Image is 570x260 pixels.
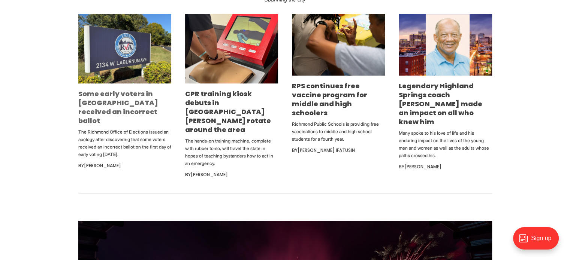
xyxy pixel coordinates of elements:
[399,162,492,171] div: By
[78,14,171,83] img: Some early voters in Richmond received an incorrect ballot
[399,129,492,159] p: Many spoke to his love of life and his enduring impact on the lives of the young men and women as...
[84,162,121,169] a: [PERSON_NAME]
[78,89,158,125] a: Some early voters in [GEOGRAPHIC_DATA] received an incorrect ballot
[185,89,271,134] a: CPR training kiosk debuts in [GEOGRAPHIC_DATA][PERSON_NAME] rotate around the area
[78,161,171,170] div: By
[399,14,492,76] img: Legendary Highland Springs coach George Lancaster made an impact on all who knew him
[292,81,367,117] a: RPS continues free vaccine program for middle and high schoolers
[292,14,385,76] img: RPS continues free vaccine program for middle and high schoolers
[191,171,228,178] a: [PERSON_NAME]
[292,120,385,143] p: Richmond Public Schools is providing free vaccinations to middle and high school students for a f...
[298,147,355,153] a: [PERSON_NAME] Ifatusin
[185,14,278,83] img: CPR training kiosk debuts in Church Hill, will rotate around the area
[185,137,278,167] p: The hands-on training machine, complete with rubber torso, will travel the state in hopes of teac...
[404,163,441,170] a: [PERSON_NAME]
[507,223,570,260] iframe: portal-trigger
[399,81,482,126] a: Legendary Highland Springs coach [PERSON_NAME] made an impact on all who knew him
[185,170,278,179] div: By
[292,146,385,155] div: By
[78,128,171,158] p: The Richmond Office of Elections issued an apology after discovering that some voters received an...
